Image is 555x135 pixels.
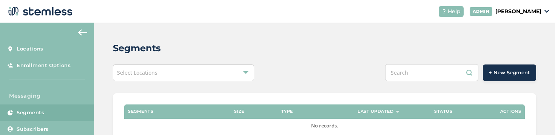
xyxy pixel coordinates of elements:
span: + New Segment [489,69,530,77]
span: Help [448,8,461,15]
img: icon-arrow-back-accent-c549486e.svg [78,29,87,35]
span: No records. [311,122,338,129]
span: Select Locations [117,69,157,76]
iframe: Chat Widget [517,99,555,135]
label: Last Updated [358,109,393,114]
button: + New Segment [483,64,536,81]
label: Type [281,109,293,114]
span: Locations [17,45,43,53]
img: icon-sort-1e1d7615.svg [396,111,399,113]
input: Search [385,64,478,81]
span: Segments [17,109,44,117]
img: logo-dark-0685b13c.svg [6,4,72,19]
img: icon_down-arrow-small-66adaf34.svg [544,10,549,13]
h2: Segments [113,41,161,55]
p: [PERSON_NAME] [495,8,541,15]
span: Enrollment Options [17,62,71,69]
th: Actions [468,104,525,119]
label: Status [434,109,452,114]
span: Subscribers [17,126,49,133]
img: icon-help-white-03924b79.svg [442,9,446,14]
label: Segments [128,109,153,114]
label: Size [234,109,244,114]
div: ADMIN [470,7,493,16]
